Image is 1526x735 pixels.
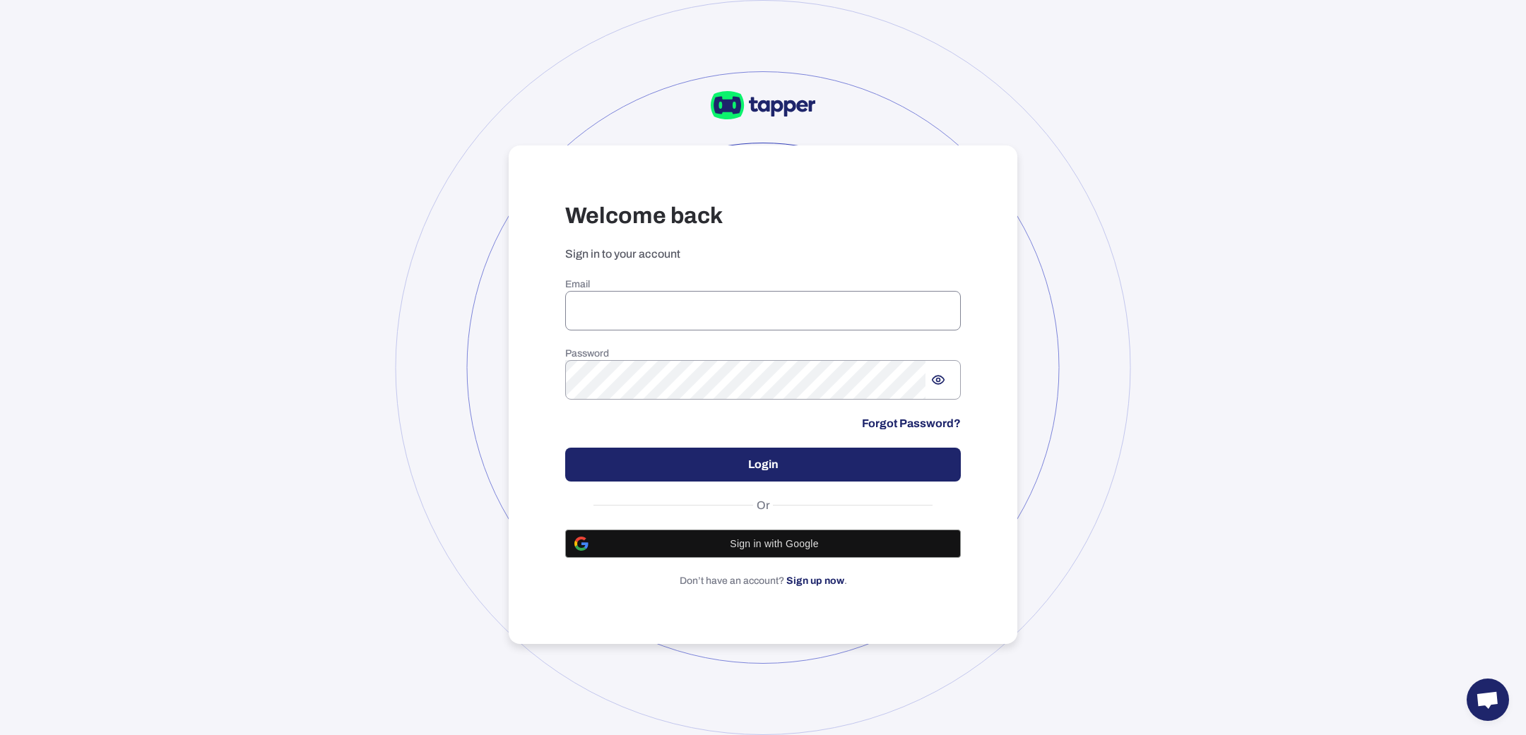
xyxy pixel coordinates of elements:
a: Forgot Password? [862,417,961,431]
button: Show password [925,367,951,393]
button: Login [565,448,961,482]
h6: Email [565,278,961,291]
h6: Password [565,347,961,360]
a: Open chat [1467,679,1509,721]
span: Sign in with Google [597,538,952,549]
button: Sign in with Google [565,530,961,558]
a: Sign up now [786,575,844,586]
span: Or [753,498,774,513]
h3: Welcome back [565,202,961,230]
p: Don’t have an account? . [565,575,961,587]
p: Sign in to your account [565,247,961,261]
